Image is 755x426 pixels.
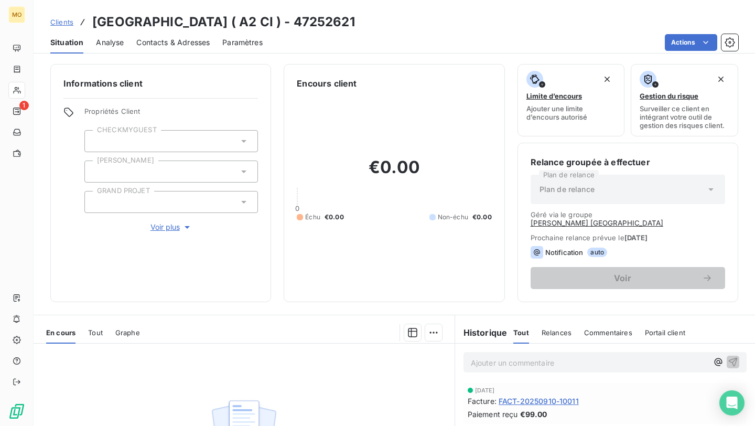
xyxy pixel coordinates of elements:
h6: Informations client [63,77,258,90]
span: Relances [542,328,571,337]
span: Limite d’encours [526,92,582,100]
a: Clients [50,17,73,27]
span: Échu [305,212,320,222]
button: Voir [531,267,725,289]
span: Plan de relance [540,184,595,195]
span: Ajouter une limite d’encours autorisé [526,104,616,121]
button: Voir plus [84,221,258,233]
span: En cours [46,328,75,337]
span: €0.00 [325,212,344,222]
span: Contacts & Adresses [136,37,210,48]
span: Prochaine relance prévue le [531,233,725,242]
button: Limite d’encoursAjouter une limite d’encours autorisé [517,64,625,136]
span: Clients [50,18,73,26]
span: FACT-20250910-10011 [499,396,579,407]
span: Tout [513,328,529,337]
span: €0.00 [472,212,492,222]
button: Actions [665,34,717,51]
span: Paramètres [222,37,263,48]
span: auto [587,248,607,257]
span: 1 [19,101,29,110]
div: MO [8,6,25,23]
h6: Historique [455,326,508,339]
span: Facture : [468,396,497,407]
button: Gestion du risqueSurveiller ce client en intégrant votre outil de gestion des risques client. [631,64,738,136]
span: Situation [50,37,83,48]
div: Open Intercom Messenger [719,390,745,416]
span: Surveiller ce client en intégrant votre outil de gestion des risques client. [640,104,729,130]
span: Propriétés Client [84,107,258,122]
img: Logo LeanPay [8,403,25,420]
input: Ajouter une valeur [93,136,102,146]
span: Commentaires [584,328,632,337]
button: [PERSON_NAME] [GEOGRAPHIC_DATA] [531,219,663,227]
span: Voir plus [150,222,192,232]
span: [DATE] [475,387,495,393]
h6: Encours client [297,77,357,90]
span: Notification [545,248,584,257]
input: Ajouter une valeur [93,167,102,176]
span: Analyse [96,37,124,48]
h3: [GEOGRAPHIC_DATA] ( A2 CI ) - 47252621 [92,13,355,31]
span: Tout [88,328,103,337]
h2: €0.00 [297,157,491,188]
span: Graphe [115,328,140,337]
span: 0 [295,204,299,212]
input: Ajouter une valeur [93,197,102,207]
span: Géré via le groupe [531,210,725,227]
span: Voir [543,274,702,282]
span: €99.00 [520,409,547,420]
span: Non-échu [438,212,468,222]
span: Paiement reçu [468,409,518,420]
span: [DATE] [624,233,648,242]
h6: Relance groupée à effectuer [531,156,725,168]
span: Gestion du risque [640,92,698,100]
span: Portail client [645,328,685,337]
